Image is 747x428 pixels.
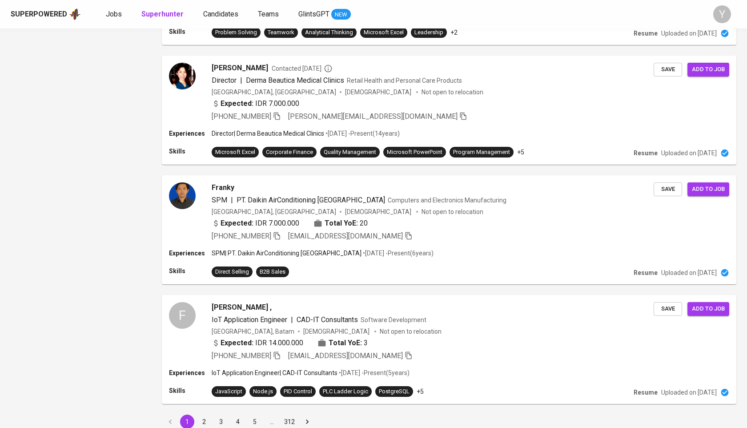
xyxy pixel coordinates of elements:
img: 04266aa4da8a99cb40a719cb2d281843.jpg [169,63,196,89]
span: | [240,75,242,86]
span: CAD-IT Consultants [297,315,358,324]
span: PT. Daikin AirConditioning [GEOGRAPHIC_DATA] [237,196,385,204]
button: Save [654,302,682,316]
span: GlintsGPT [298,10,329,18]
p: • [DATE] - Present ( 6 years ) [361,249,434,258]
div: Quality Management [324,148,376,157]
div: Analytical Thinking [305,28,353,37]
div: Corporate Finance [266,148,313,157]
a: Teams [258,9,281,20]
svg: By Jakarta recruiter [324,64,333,73]
span: 3 [364,338,368,348]
span: [PHONE_NUMBER] [212,232,271,240]
span: [DEMOGRAPHIC_DATA] [345,88,413,97]
span: Derma Beautica Medical Clinics [246,76,344,85]
div: Teamwork [268,28,294,37]
p: Director | Derma Beautica Medical Clinics [212,129,324,138]
span: Candidates [203,10,238,18]
span: Add to job [692,184,725,194]
a: [PERSON_NAME]Contacted [DATE]Director|Derma Beautica Medical ClinicsRetail Health and Personal Ca... [162,56,736,165]
a: F[PERSON_NAME] ,IoT Application Engineer|CAD-IT ConsultantsSoftware Development[GEOGRAPHIC_DATA],... [162,295,736,404]
div: [GEOGRAPHIC_DATA], Batam [212,327,294,336]
p: Uploaded on [DATE] [661,149,717,157]
p: Resume [634,149,658,157]
span: [PHONE_NUMBER] [212,112,271,121]
button: Add to job [687,182,729,196]
p: +5 [417,387,424,396]
div: Microsoft PowerPoint [387,148,442,157]
span: Retail Health and Personal Care Products [347,77,462,84]
span: [DEMOGRAPHIC_DATA] [345,207,413,216]
b: Total YoE: [325,218,358,229]
span: [PERSON_NAME] [212,63,268,73]
p: SPM | PT. Daikin AirConditioning [GEOGRAPHIC_DATA] [212,249,361,258]
span: Add to job [692,65,725,75]
div: F [169,302,196,329]
span: Franky [212,182,234,193]
p: IoT Application Engineer | CAD-IT Consultants [212,368,337,377]
b: Total YoE: [329,338,362,348]
p: • [DATE] - Present ( 5 years ) [337,368,410,377]
span: [PERSON_NAME] , [212,302,272,313]
div: JavaScript [215,388,242,396]
p: Uploaded on [DATE] [661,388,717,397]
div: PLC Ladder Logic [323,388,368,396]
div: Node.js [253,388,273,396]
div: Microsoft Excel [364,28,404,37]
p: Experiences [169,249,212,258]
div: Microsoft Excel [215,148,255,157]
span: SPM [212,196,227,204]
p: Resume [634,388,658,397]
span: [EMAIL_ADDRESS][DOMAIN_NAME] [288,232,403,240]
div: IDR 14.000.000 [212,338,303,348]
div: [GEOGRAPHIC_DATA], [GEOGRAPHIC_DATA] [212,207,336,216]
div: Direct Selling [215,268,249,276]
p: Skills [169,386,212,395]
p: Experiences [169,129,212,138]
a: Superhunter [141,9,185,20]
a: FrankySPM|PT. Daikin AirConditioning [GEOGRAPHIC_DATA]Computers and Electronics Manufacturing[GEO... [162,175,736,284]
p: • [DATE] - Present ( 14 years ) [324,129,400,138]
div: PID Control [284,388,312,396]
span: [DEMOGRAPHIC_DATA] [303,327,371,336]
button: Save [654,182,682,196]
span: Add to job [692,304,725,314]
span: 20 [360,218,368,229]
span: IoT Application Engineer [212,315,287,324]
b: Superhunter [141,10,184,18]
p: +2 [450,28,458,37]
span: [EMAIL_ADDRESS][DOMAIN_NAME] [288,351,403,360]
span: [PHONE_NUMBER] [212,351,271,360]
span: Teams [258,10,279,18]
div: Program Management [453,148,510,157]
div: IDR 7.000.000 [212,98,299,109]
div: B2B Sales [260,268,285,276]
div: Y [713,5,731,23]
span: Jobs [106,10,122,18]
span: [PERSON_NAME][EMAIL_ADDRESS][DOMAIN_NAME] [288,112,458,121]
a: GlintsGPT NEW [298,9,351,20]
span: Computers and Electronics Manufacturing [388,197,506,204]
div: IDR 7.000.000 [212,218,299,229]
p: Uploaded on [DATE] [661,29,717,38]
p: Not open to relocation [380,327,442,336]
div: Leadership [414,28,443,37]
p: Skills [169,27,212,36]
p: +5 [517,148,524,157]
button: Add to job [687,63,729,77]
p: Skills [169,147,212,156]
p: Not open to relocation [422,88,483,97]
div: [GEOGRAPHIC_DATA], [GEOGRAPHIC_DATA] [212,88,336,97]
p: Skills [169,266,212,275]
p: Resume [634,29,658,38]
a: Jobs [106,9,124,20]
div: Superpowered [11,9,67,20]
b: Expected: [221,98,253,109]
span: | [291,315,293,325]
b: Expected: [221,338,253,348]
button: Add to job [687,302,729,316]
span: NEW [331,10,351,19]
div: … [265,417,279,426]
a: Candidates [203,9,240,20]
img: app logo [69,8,81,21]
